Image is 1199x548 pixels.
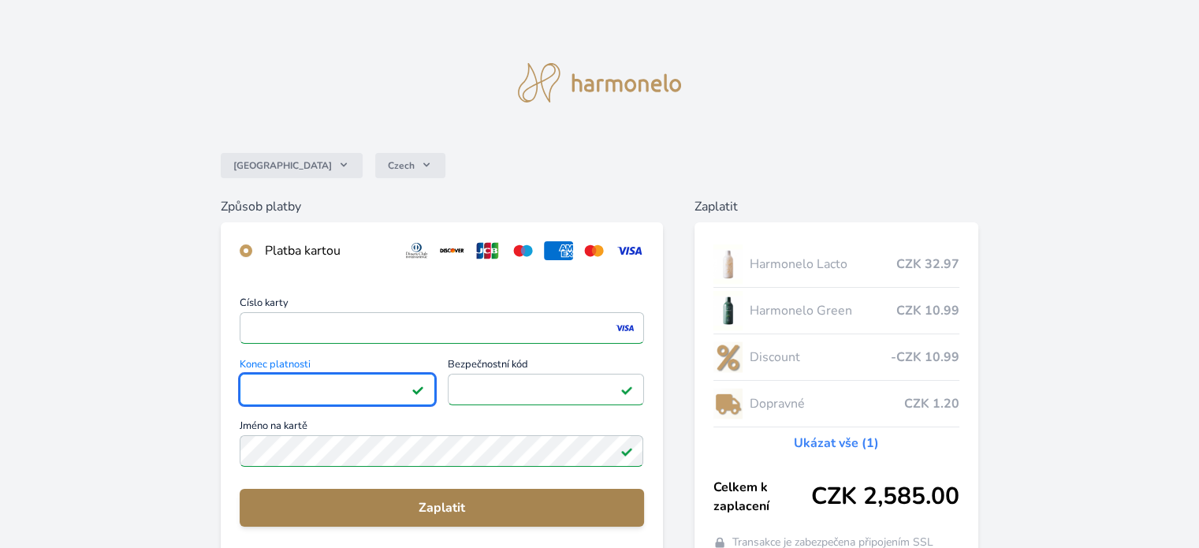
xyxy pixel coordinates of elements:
[713,478,811,516] span: Celkem k zaplacení
[544,241,573,260] img: amex.svg
[375,153,445,178] button: Czech
[749,255,896,274] span: Harmonelo Lacto
[240,489,643,527] button: Zaplatit
[620,383,633,396] img: Platné pole
[713,384,743,423] img: delivery-lo.png
[518,63,682,103] img: logo.svg
[448,360,643,374] span: Bezpečnostní kód
[713,244,743,284] img: CLEAN_LACTO_se_stinem_x-hi-lo.jpg
[265,241,389,260] div: Platba kartou
[247,378,428,401] iframe: Iframe pro datum vypršení platnosti
[749,394,903,413] span: Dopravné
[904,394,959,413] span: CZK 1.20
[694,197,978,216] h6: Zaplatit
[221,197,662,216] h6: Způsob platby
[240,435,643,467] input: Jméno na kartěPlatné pole
[896,301,959,320] span: CZK 10.99
[240,421,643,435] span: Jméno na kartě
[455,378,636,401] iframe: Iframe pro bezpečnostní kód
[713,291,743,330] img: CLEAN_GREEN_se_stinem_x-lo.jpg
[438,241,467,260] img: discover.svg
[240,298,643,312] span: Číslo karty
[473,241,502,260] img: jcb.svg
[388,159,415,172] span: Czech
[891,348,959,367] span: -CZK 10.99
[713,337,743,377] img: discount-lo.png
[221,153,363,178] button: [GEOGRAPHIC_DATA]
[579,241,609,260] img: mc.svg
[233,159,332,172] span: [GEOGRAPHIC_DATA]
[794,434,879,453] a: Ukázat vše (1)
[620,445,633,457] img: Platné pole
[508,241,538,260] img: maestro.svg
[811,483,959,511] span: CZK 2,585.00
[896,255,959,274] span: CZK 32.97
[411,383,424,396] img: Platné pole
[252,498,631,517] span: Zaplatit
[240,360,435,374] span: Konec platnosti
[749,301,896,320] span: Harmonelo Green
[615,241,644,260] img: visa.svg
[247,317,636,339] iframe: Iframe pro číslo karty
[749,348,890,367] span: Discount
[614,321,635,335] img: visa
[402,241,431,260] img: diners.svg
